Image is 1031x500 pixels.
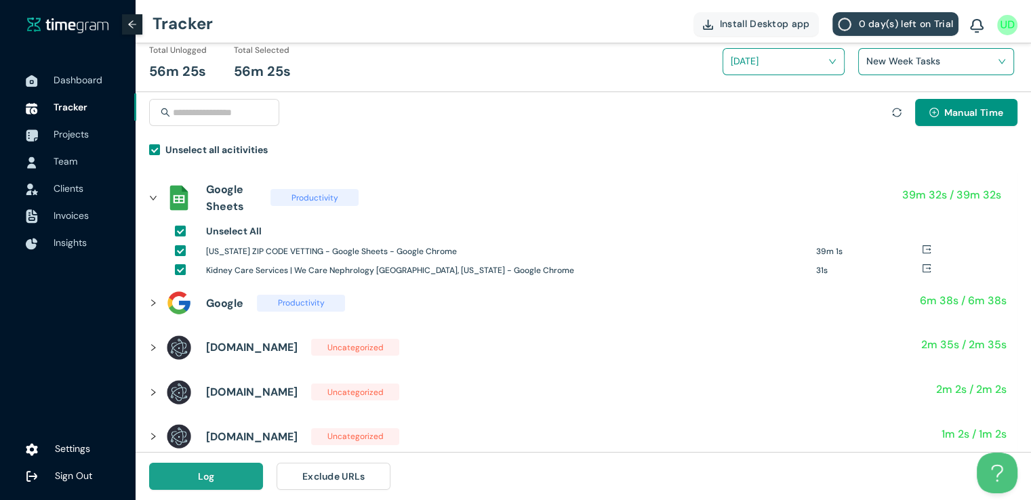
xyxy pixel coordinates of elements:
h1: New Week Tasks [866,51,1026,71]
span: plus-circle [929,108,939,119]
span: export [922,264,931,273]
span: Productivity [270,189,359,206]
h1: 31s [816,264,922,277]
h1: [US_STATE] ZIP CODE VETTING - Google Sheets - Google Chrome [206,245,806,258]
h1: 2m 35s / 2m 35s [921,336,1007,353]
span: sync [892,108,902,117]
img: assets%2Ficons%2Felectron-logo.png [165,334,193,361]
h1: 39m 32s / 39m 32s [902,186,1001,203]
h1: Unselect all acitivities [165,142,268,157]
span: Invoices [54,209,89,222]
img: InvoiceIcon [26,209,38,224]
h1: Unselect All [206,224,262,238]
img: BellIcon [970,19,984,34]
h1: Google [206,295,243,312]
h1: Kidney Care Services | We Care Nephrology [GEOGRAPHIC_DATA], [US_STATE] - Google Chrome [206,264,806,277]
h1: 56m 25s [234,61,291,82]
img: ProjectIcon [26,129,38,142]
span: export [922,245,931,254]
span: Sign Out [55,470,92,482]
span: Tracker [54,101,87,113]
img: DashboardIcon [26,75,38,87]
span: Exclude URLs [302,469,365,484]
h1: 6m 38s / 6m 38s [920,292,1007,309]
span: right [149,432,157,440]
img: timegram [27,16,108,33]
span: Productivity [257,295,345,312]
span: Uncategorized [311,339,399,356]
img: TimeTrackerIcon [26,102,38,114]
span: Uncategorized [311,428,399,445]
span: Settings [55,442,90,455]
button: plus-circleManual Time [915,99,1017,126]
span: close-circle [998,58,1006,66]
img: UserIcon [26,157,38,169]
iframe: Toggle Customer Support [977,453,1017,493]
span: Clients [54,182,83,194]
button: 0 day(s) left on Trial [832,12,958,36]
img: InsightsIcon [26,238,38,250]
button: Install Desktop app [693,12,820,36]
span: Team [54,155,77,167]
span: right [149,194,157,202]
span: Projects [54,128,89,140]
button: Exclude URLs [277,463,390,490]
span: Uncategorized [311,383,399,400]
h1: Total Selected [234,44,289,57]
span: Install Desktop app [720,16,810,31]
img: logOut.ca60ddd252d7bab9102ea2608abe0238.svg [26,470,38,482]
span: Insights [54,236,87,249]
img: UserIcon [997,15,1017,35]
h1: Total Unlogged [149,44,207,57]
span: right [149,343,157,352]
img: InvoiceIcon [26,184,38,195]
span: Manual Time [944,105,1003,120]
h1: [DOMAIN_NAME] [206,428,298,445]
img: assets%2Ficons%2Fsheets_official.png [165,184,193,211]
h1: 56m 25s [149,61,206,82]
span: search [161,108,170,117]
img: assets%2Ficons%2Felectron-logo.png [165,423,193,450]
h1: 2m 2s / 2m 2s [936,381,1007,398]
h1: [DOMAIN_NAME] [206,339,298,356]
span: Dashboard [54,74,102,86]
h1: Tracker [153,3,213,44]
img: DownloadApp [703,20,713,30]
span: right [149,299,157,307]
h1: 39m 1s [816,245,922,258]
h1: 1m 2s / 1m 2s [942,425,1007,442]
h1: Google Sheets [206,181,257,215]
span: 0 day(s) left on Trial [858,16,953,31]
button: Log [149,463,263,490]
img: assets%2Ficons%2Ficons8-google-240.png [165,289,193,316]
img: assets%2Ficons%2Felectron-logo.png [165,379,193,406]
span: right [149,388,157,396]
span: Log [198,469,215,484]
img: settings.78e04af822cf15d41b38c81147b09f22.svg [26,442,38,456]
span: arrow-left [127,20,137,29]
h1: [DOMAIN_NAME] [206,383,298,400]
